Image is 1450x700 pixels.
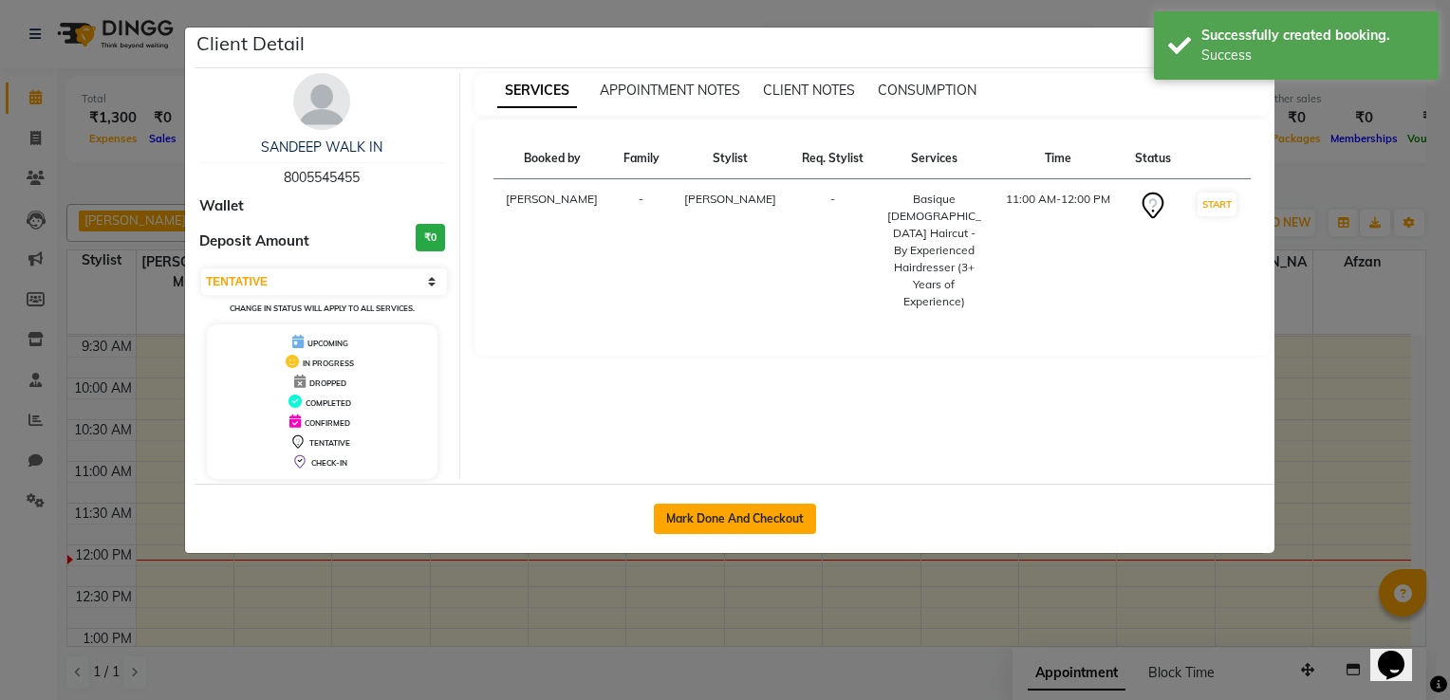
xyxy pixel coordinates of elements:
[311,458,347,468] span: CHECK-IN
[493,138,611,179] th: Booked by
[196,29,305,58] h5: Client Detail
[1201,46,1424,65] div: Success
[309,378,346,388] span: DROPPED
[416,224,445,251] h3: ₹0
[878,82,976,99] span: CONSUMPTION
[199,230,309,252] span: Deposit Amount
[993,179,1124,322] td: 11:00 AM-12:00 PM
[1198,193,1236,216] button: START
[1201,26,1424,46] div: Successfully created booking.
[993,138,1124,179] th: Time
[887,191,981,310] div: Basique [DEMOGRAPHIC_DATA] Haircut - By Experienced Hairdresser (3+ Years of Experience)
[230,304,415,313] small: Change in status will apply to all services.
[306,398,351,408] span: COMPLETED
[305,418,350,428] span: CONFIRMED
[261,138,382,156] a: SANDEEP WALK IN
[684,192,776,206] span: [PERSON_NAME]
[303,359,354,368] span: IN PROGRESS
[876,138,993,179] th: Services
[199,195,244,217] span: Wallet
[611,179,672,322] td: -
[307,339,348,348] span: UPCOMING
[654,504,816,534] button: Mark Done And Checkout
[1124,138,1184,179] th: Status
[1370,624,1431,681] iframe: chat widget
[309,438,350,448] span: TENTATIVE
[493,179,611,322] td: [PERSON_NAME]
[497,74,577,108] span: SERVICES
[611,138,672,179] th: Family
[671,138,789,179] th: Stylist
[293,73,350,130] img: avatar
[600,82,740,99] span: APPOINTMENT NOTES
[763,82,855,99] span: CLIENT NOTES
[284,169,360,186] span: 8005545455
[790,179,876,322] td: -
[790,138,876,179] th: Req. Stylist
